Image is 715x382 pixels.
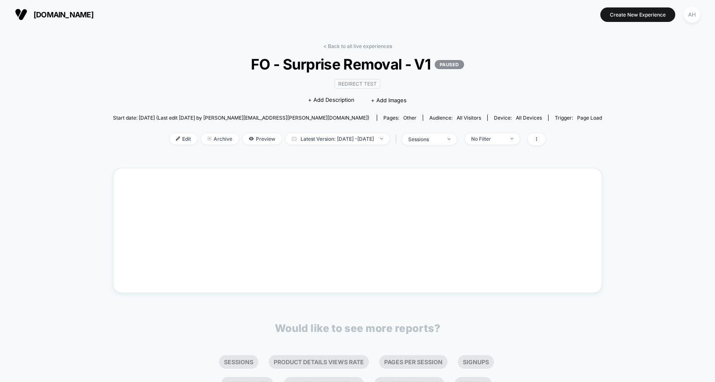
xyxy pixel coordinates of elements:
span: Preview [243,133,282,144]
div: No Filter [471,136,504,142]
span: all devices [516,115,542,121]
span: + Add Description [308,96,354,104]
img: end [510,138,513,139]
span: + Add Images [371,97,407,103]
span: Latest Version: [DATE] - [DATE] [286,133,389,144]
div: sessions [408,136,441,142]
li: Product Details Views Rate [269,355,369,369]
span: Redirect Test [335,79,380,89]
span: All Visitors [457,115,481,121]
span: FO - Surprise Removal - V1 [137,55,577,73]
li: Sessions [219,355,258,369]
div: Trigger: [555,115,602,121]
div: AH [684,7,700,23]
img: end [380,138,383,139]
button: AH [681,6,703,23]
span: other [403,115,416,121]
span: Edit [170,133,197,144]
img: Visually logo [15,8,27,21]
img: end [207,137,212,141]
span: Device: [487,115,548,121]
li: Signups [458,355,494,369]
p: Would like to see more reports? [275,322,441,334]
img: calendar [292,137,296,141]
button: [DOMAIN_NAME] [12,8,96,21]
div: Pages: [383,115,416,121]
span: | [393,133,402,145]
img: end [448,138,450,140]
button: Create New Experience [600,7,675,22]
span: Archive [201,133,238,144]
span: Page Load [577,115,602,121]
a: < Back to all live experiences [323,43,392,49]
img: edit [176,137,180,141]
li: Pages Per Session [379,355,448,369]
span: [DOMAIN_NAME] [34,10,94,19]
div: Audience: [429,115,481,121]
p: PAUSED [435,60,464,69]
span: Start date: [DATE] (Last edit [DATE] by [PERSON_NAME][EMAIL_ADDRESS][PERSON_NAME][DOMAIN_NAME]) [113,115,369,121]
